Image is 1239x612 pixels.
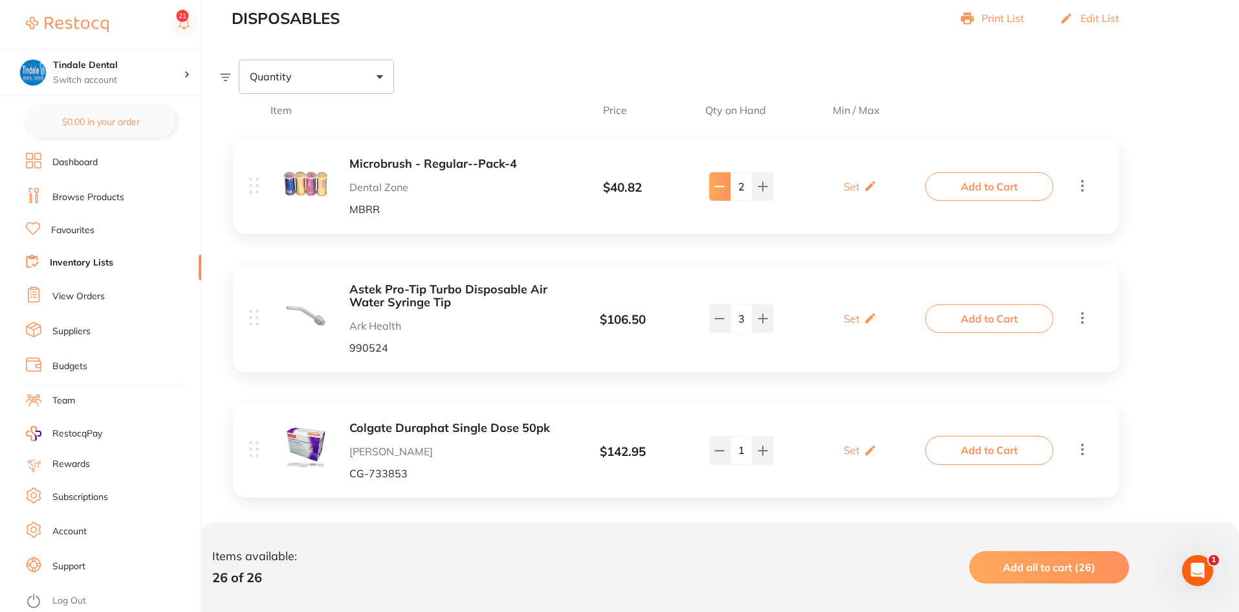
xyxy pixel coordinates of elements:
div: Astek Pro-Tip Turbo Disposable Air Water Syringe Tip Ark Health 990524 $106.50 Set Add to Cart [233,265,1119,372]
a: Inventory Lists [50,256,113,269]
a: Favourites [51,224,94,237]
span: Item [270,104,546,116]
p: Switch account [53,74,184,87]
span: Min / Max [787,104,925,116]
a: Team [52,394,75,407]
a: Log Out [52,595,86,607]
p: Set [844,313,860,324]
a: Browse Products [52,191,124,204]
div: Microbrush - Regular--Pack-4 Dental Zone MBRR $40.82 Set Add to Cart [233,139,1119,233]
a: Suppliers [52,325,91,338]
p: Set [844,444,860,456]
a: RestocqPay [26,426,102,441]
img: Restocq Logo [26,17,109,32]
a: Budgets [52,360,87,373]
button: Add all to cart (26) [969,551,1129,584]
img: ay85OTA1MjQtanBn [283,293,329,339]
button: Astek Pro-Tip Turbo Disposable Air Water Syringe Tip [349,283,554,310]
button: Log Out [26,591,197,612]
a: Support [52,560,85,573]
button: Add to Cart [925,304,1053,333]
p: CG-733853 [349,468,554,479]
span: Add all to cart (26) [1003,561,1095,574]
h4: Tindale Dental [53,59,184,72]
span: Price [546,104,684,116]
a: Dashboard [52,156,98,169]
img: Tindale Dental [20,60,46,85]
h2: DISPOSABLES [232,10,340,28]
img: Mzg1M18xLmpwZw [283,425,329,471]
a: Rewards [52,458,90,471]
button: Colgate Duraphat Single Dose 50pk [349,422,554,435]
div: Colgate Duraphat Single Dose 50pk [PERSON_NAME] CG-733853 $142.95 Set Add to Cart [233,403,1119,497]
span: Quantity [250,71,292,82]
p: Print List [981,12,1024,24]
p: Set [844,181,860,192]
span: Qty on Hand [684,104,787,116]
span: 1 [1209,555,1219,565]
img: RestocqPay [26,426,41,441]
div: $ 142.95 [554,445,690,459]
p: 26 of 26 [212,570,297,585]
button: $0.00 in your order [26,106,175,137]
div: $ 106.50 [554,313,690,327]
p: MBRR [349,203,554,215]
img: MHg1MDAtMS5wbmc [283,161,329,207]
a: Account [52,525,87,538]
a: Subscriptions [52,491,108,504]
iframe: Intercom live chat [1182,555,1213,586]
div: $ 40.82 [554,181,690,195]
button: Add to Cart [925,436,1053,464]
button: Add to Cart [925,172,1053,201]
p: Edit List [1080,12,1119,24]
p: Ark Health [349,320,554,332]
a: Restocq Logo [26,10,109,40]
p: Dental Zone [349,181,554,193]
button: Microbrush - Regular--Pack-4 [349,157,554,171]
span: RestocqPay [52,427,102,440]
a: View Orders [52,290,105,303]
p: Items available: [212,550,297,563]
p: 990524 [349,342,554,354]
p: [PERSON_NAME] [349,446,554,457]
